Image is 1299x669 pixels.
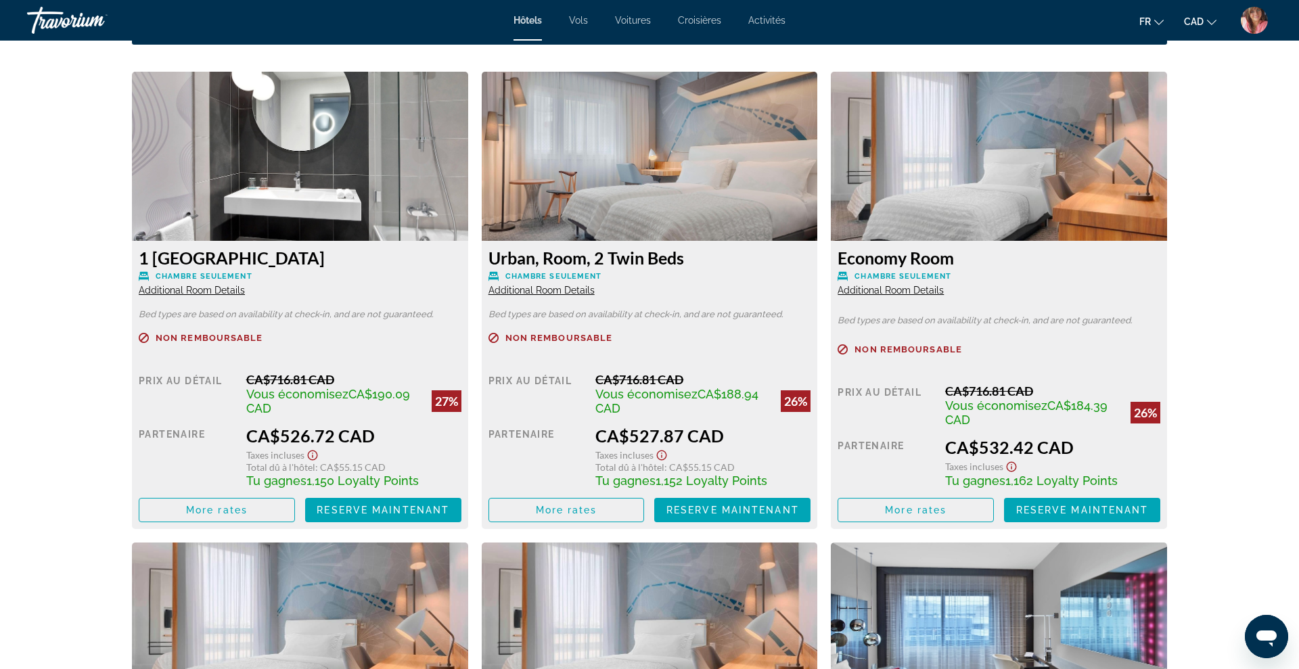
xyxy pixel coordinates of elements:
[1184,11,1216,31] button: Change currency
[654,498,811,522] button: Reserve maintenant
[305,498,461,522] button: Reserve maintenant
[505,272,602,281] span: Chambre seulement
[488,498,645,522] button: More rates
[139,310,461,319] p: Bed types are based on availability at check-in, and are not guaranteed.
[246,387,410,415] span: CA$190.09 CAD
[595,372,811,387] div: CA$716.81 CAD
[1245,615,1288,658] iframe: Bouton de lancement de la fenêtre de messagerie
[27,3,162,38] a: Travorium
[595,461,664,473] span: Total dû à l'hôtel
[1139,16,1151,27] span: fr
[488,248,811,268] h3: Urban, Room, 2 Twin Beds
[246,474,306,488] span: Tu gagnes
[482,72,818,241] img: 7a920d55-8130-4ea0-a8d0-9d04d659e98d.jpeg
[488,285,595,296] span: Additional Room Details
[945,398,1047,413] span: Vous économisez
[945,398,1108,427] span: CA$184.39 CAD
[781,390,811,412] div: 26%
[139,248,461,268] h3: 1 [GEOGRAPHIC_DATA]
[304,446,321,461] button: Show Taxes and Fees disclaimer
[885,505,947,515] span: More rates
[139,372,236,415] div: Prix au détail
[246,387,348,401] span: Vous économisez
[595,461,811,473] div: : CA$55.15 CAD
[505,333,613,342] span: Non remboursable
[536,505,597,515] span: More rates
[831,72,1167,241] img: ab0b1431-cdb8-4b0c-a34a-cd8c98d48606.jpeg
[666,505,799,515] span: Reserve maintenant
[246,425,461,446] div: CA$526.72 CAD
[945,474,1005,488] span: Tu gagnes
[132,72,468,241] img: 1deb478b-fdb6-4d6c-8421-4945f8c18244.jpeg
[246,461,461,473] div: : CA$55.15 CAD
[1139,11,1164,31] button: Change language
[246,461,315,473] span: Total dû à l'hôtel
[488,372,586,415] div: Prix au détail
[514,15,542,26] a: Hôtels
[654,446,670,461] button: Show Taxes and Fees disclaimer
[488,310,811,319] p: Bed types are based on availability at check-in, and are not guaranteed.
[1003,457,1020,473] button: Show Taxes and Fees disclaimer
[838,498,994,522] button: More rates
[246,372,461,387] div: CA$716.81 CAD
[1005,474,1118,488] span: 1,162 Loyalty Points
[854,345,962,354] span: Non remboursable
[838,437,935,488] div: Partenaire
[615,15,651,26] a: Voitures
[854,272,951,281] span: Chambre seulement
[156,272,252,281] span: Chambre seulement
[139,425,236,488] div: Partenaire
[838,384,935,427] div: Prix au détail
[838,316,1160,325] p: Bed types are based on availability at check-in, and are not guaranteed.
[156,333,263,342] span: Non remboursable
[595,425,811,446] div: CA$527.87 CAD
[656,474,767,488] span: 1,152 Loyalty Points
[139,498,295,522] button: More rates
[569,15,588,26] a: Vols
[1016,505,1149,515] span: Reserve maintenant
[945,461,1003,472] span: Taxes incluses
[1241,7,1268,34] img: Z
[139,285,245,296] span: Additional Room Details
[945,384,1160,398] div: CA$716.81 CAD
[595,449,654,461] span: Taxes incluses
[488,425,586,488] div: Partenaire
[246,449,304,461] span: Taxes incluses
[1184,16,1204,27] span: CAD
[595,474,656,488] span: Tu gagnes
[306,474,419,488] span: 1,150 Loyalty Points
[838,285,944,296] span: Additional Room Details
[317,505,449,515] span: Reserve maintenant
[432,390,461,412] div: 27%
[595,387,758,415] span: CA$188.94 CAD
[186,505,248,515] span: More rates
[1004,498,1160,522] button: Reserve maintenant
[678,15,721,26] a: Croisières
[1237,6,1272,34] button: User Menu
[838,248,1160,268] h3: Economy Room
[1131,402,1160,423] div: 26%
[945,437,1160,457] div: CA$532.42 CAD
[748,15,785,26] a: Activités
[595,387,698,401] span: Vous économisez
